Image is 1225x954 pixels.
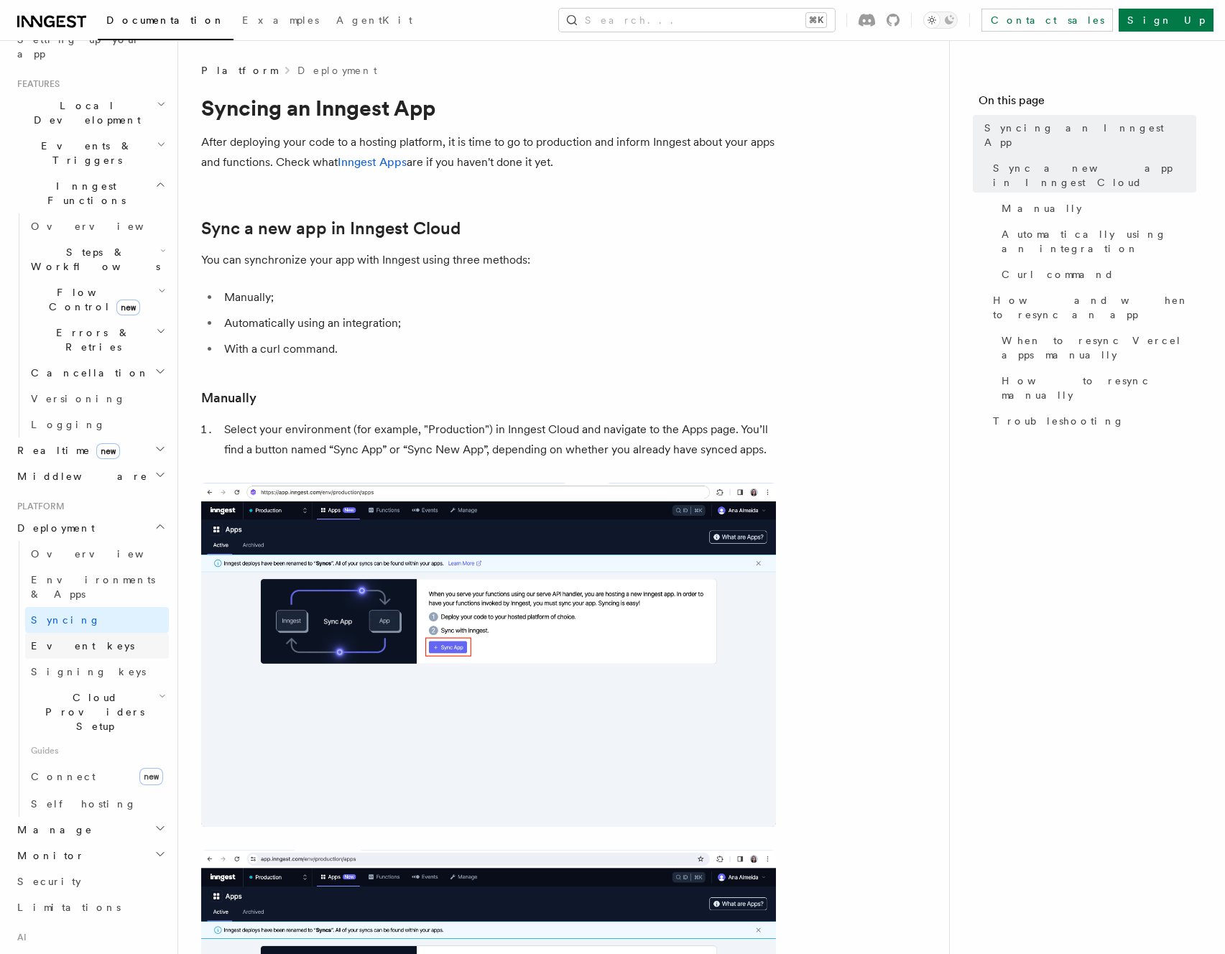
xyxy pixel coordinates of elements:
[996,261,1196,287] a: Curl command
[31,640,134,652] span: Event keys
[11,437,169,463] button: Realtimenew
[987,155,1196,195] a: Sync a new app in Inngest Cloud
[25,659,169,685] a: Signing keys
[25,685,169,739] button: Cloud Providers Setup
[96,443,120,459] span: new
[116,300,140,315] span: new
[11,469,148,483] span: Middleware
[11,78,60,90] span: Features
[25,412,169,437] a: Logging
[25,739,169,762] span: Guides
[25,245,160,274] span: Steps & Workflows
[11,843,169,869] button: Monitor
[201,63,277,78] span: Platform
[25,366,149,380] span: Cancellation
[25,386,169,412] a: Versioning
[1002,227,1196,256] span: Automatically using an integration
[11,541,169,817] div: Deployment
[31,771,96,782] span: Connect
[220,339,776,359] li: With a curl command.
[201,218,461,239] a: Sync a new app in Inngest Cloud
[1119,9,1214,32] a: Sign Up
[297,63,377,78] a: Deployment
[993,293,1196,322] span: How and when to resync an app
[996,195,1196,221] a: Manually
[11,93,169,133] button: Local Development
[25,791,169,817] a: Self hosting
[25,607,169,633] a: Syncing
[31,574,155,600] span: Environments & Apps
[31,419,106,430] span: Logging
[25,213,169,239] a: Overview
[328,4,421,39] a: AgentKit
[201,132,776,172] p: After deploying your code to a hosting platform, it is time to go to production and inform Innges...
[98,4,234,40] a: Documentation
[1002,374,1196,402] span: How to resync manually
[993,161,1196,190] span: Sync a new app in Inngest Cloud
[11,817,169,843] button: Manage
[31,666,146,677] span: Signing keys
[1002,201,1082,216] span: Manually
[234,4,328,39] a: Examples
[201,250,776,270] p: You can synchronize your app with Inngest using three methods:
[25,320,169,360] button: Errors & Retries
[17,902,121,913] span: Limitations
[11,848,85,863] span: Monitor
[11,139,157,167] span: Events & Triggers
[11,98,157,127] span: Local Development
[17,876,81,887] span: Security
[11,443,120,458] span: Realtime
[996,368,1196,408] a: How to resync manually
[201,95,776,121] h1: Syncing an Inngest App
[11,213,169,437] div: Inngest Functions
[1002,267,1114,282] span: Curl command
[11,27,169,67] a: Setting up your app
[31,798,137,810] span: Self hosting
[1002,333,1196,362] span: When to resync Vercel apps manually
[25,762,169,791] a: Connectnew
[984,121,1196,149] span: Syncing an Inngest App
[336,14,412,26] span: AgentKit
[25,239,169,279] button: Steps & Workflows
[201,483,776,827] img: Inngest Cloud screen with sync App button when you have no apps synced yet
[25,325,156,354] span: Errors & Retries
[11,894,169,920] a: Limitations
[987,408,1196,434] a: Troubleshooting
[987,287,1196,328] a: How and when to resync an app
[11,133,169,173] button: Events & Triggers
[11,823,93,837] span: Manage
[979,92,1196,115] h4: On this page
[979,115,1196,155] a: Syncing an Inngest App
[996,328,1196,368] a: When to resync Vercel apps manually
[806,13,826,27] kbd: ⌘K
[981,9,1113,32] a: Contact sales
[11,515,169,541] button: Deployment
[996,221,1196,261] a: Automatically using an integration
[106,14,225,26] span: Documentation
[25,285,158,314] span: Flow Control
[31,548,179,560] span: Overview
[559,9,835,32] button: Search...⌘K
[11,179,155,208] span: Inngest Functions
[201,388,256,408] a: Manually
[139,768,163,785] span: new
[11,463,169,489] button: Middleware
[25,279,169,320] button: Flow Controlnew
[11,869,169,894] a: Security
[31,221,179,232] span: Overview
[11,932,27,943] span: AI
[11,521,95,535] span: Deployment
[31,393,126,404] span: Versioning
[25,633,169,659] a: Event keys
[923,11,958,29] button: Toggle dark mode
[220,313,776,333] li: Automatically using an integration;
[993,414,1124,428] span: Troubleshooting
[220,420,776,460] li: Select your environment (for example, "Production") in Inngest Cloud and navigate to the Apps pag...
[25,360,169,386] button: Cancellation
[25,541,169,567] a: Overview
[25,567,169,607] a: Environments & Apps
[31,614,101,626] span: Syncing
[11,501,65,512] span: Platform
[242,14,319,26] span: Examples
[11,173,169,213] button: Inngest Functions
